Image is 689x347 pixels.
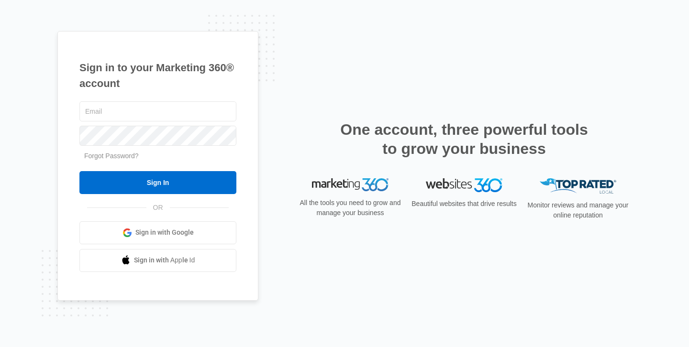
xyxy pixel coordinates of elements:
[79,221,236,244] a: Sign in with Google
[337,120,591,158] h2: One account, three powerful tools to grow your business
[146,203,170,213] span: OR
[79,171,236,194] input: Sign In
[540,178,616,194] img: Top Rated Local
[79,249,236,272] a: Sign in with Apple Id
[524,200,632,220] p: Monitor reviews and manage your online reputation
[84,152,139,160] a: Forgot Password?
[297,198,404,218] p: All the tools you need to grow and manage your business
[134,255,195,265] span: Sign in with Apple Id
[79,60,236,91] h1: Sign in to your Marketing 360® account
[411,199,518,209] p: Beautiful websites that drive results
[135,228,194,238] span: Sign in with Google
[79,101,236,121] input: Email
[312,178,389,192] img: Marketing 360
[426,178,502,192] img: Websites 360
